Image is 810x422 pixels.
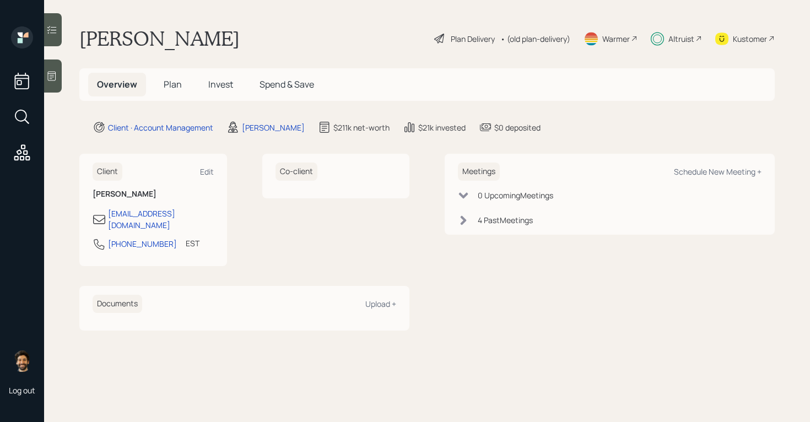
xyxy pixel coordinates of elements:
[451,33,495,45] div: Plan Delivery
[97,78,137,90] span: Overview
[668,33,694,45] div: Altruist
[108,238,177,250] div: [PHONE_NUMBER]
[186,237,199,249] div: EST
[602,33,630,45] div: Warmer
[365,299,396,309] div: Upload +
[93,295,142,313] h6: Documents
[458,163,500,181] h6: Meetings
[208,78,233,90] span: Invest
[333,122,390,133] div: $211k net-worth
[260,78,314,90] span: Spend & Save
[93,163,122,181] h6: Client
[93,190,214,199] h6: [PERSON_NAME]
[494,122,541,133] div: $0 deposited
[11,350,33,372] img: eric-schwartz-headshot.png
[242,122,305,133] div: [PERSON_NAME]
[674,166,762,177] div: Schedule New Meeting +
[108,122,213,133] div: Client · Account Management
[79,26,240,51] h1: [PERSON_NAME]
[276,163,317,181] h6: Co-client
[9,385,35,396] div: Log out
[200,166,214,177] div: Edit
[478,190,553,201] div: 0 Upcoming Meeting s
[478,214,533,226] div: 4 Past Meeting s
[108,208,214,231] div: [EMAIL_ADDRESS][DOMAIN_NAME]
[164,78,182,90] span: Plan
[500,33,570,45] div: • (old plan-delivery)
[418,122,466,133] div: $21k invested
[733,33,767,45] div: Kustomer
